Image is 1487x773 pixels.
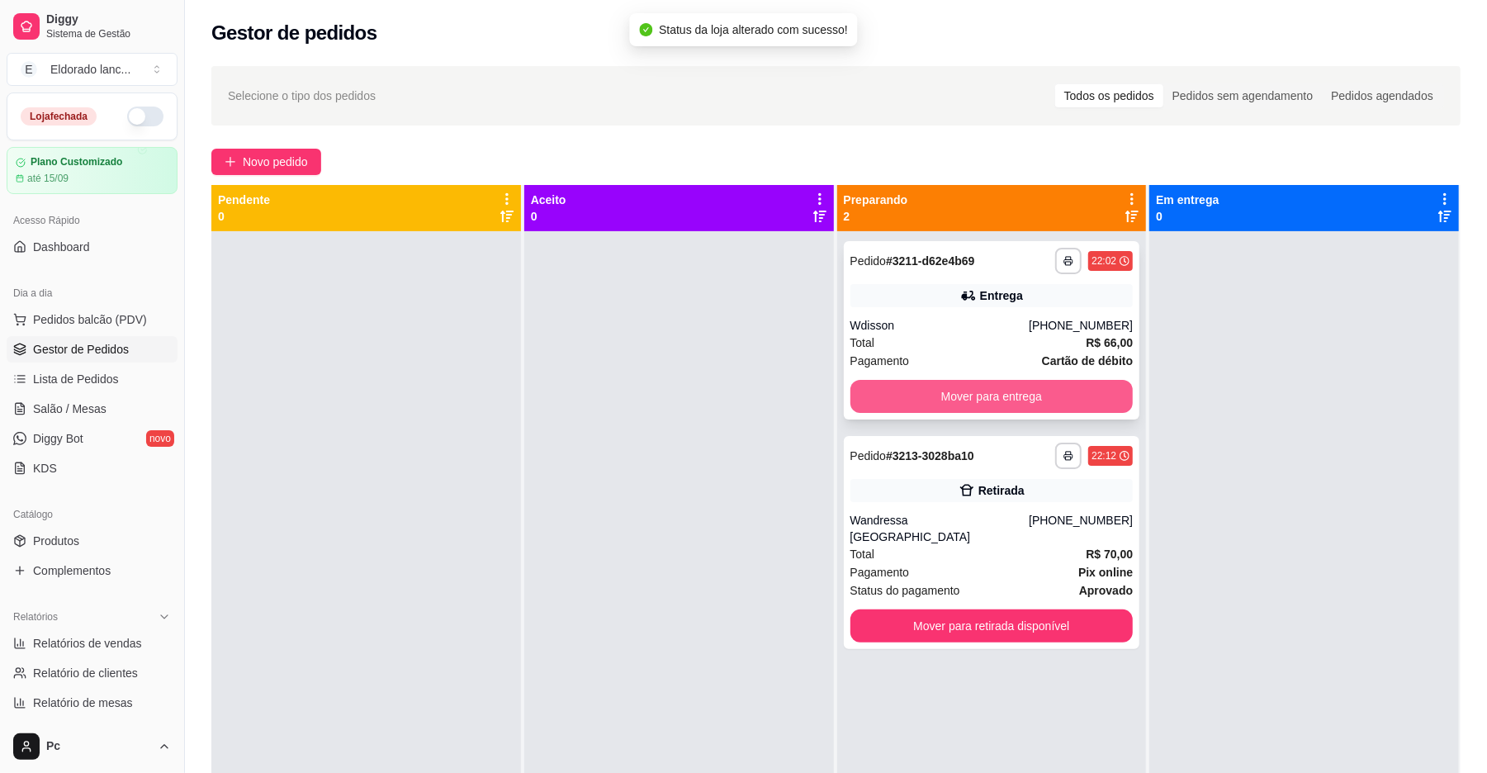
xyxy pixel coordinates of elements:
a: Relatório de mesas [7,690,178,716]
span: KDS [33,460,57,477]
span: Pedidos balcão (PDV) [33,311,147,328]
div: Eldorado lanc ... [50,61,130,78]
strong: Cartão de débito [1042,354,1133,368]
a: Salão / Mesas [7,396,178,422]
strong: Pix online [1078,566,1133,579]
a: KDS [7,455,178,481]
span: Selecione o tipo dos pedidos [228,87,376,105]
span: Complementos [33,562,111,579]
a: Complementos [7,557,178,584]
span: Relatório de clientes [33,665,138,681]
div: Loja fechada [21,107,97,126]
span: Pedido [850,449,887,462]
span: Pagamento [850,563,910,581]
strong: # 3213-3028ba10 [886,449,974,462]
div: Catálogo [7,501,178,528]
p: 0 [1156,208,1219,225]
div: Dia a dia [7,280,178,306]
a: Plano Customizadoaté 15/09 [7,147,178,194]
p: Pendente [218,192,270,208]
div: Entrega [980,287,1023,304]
span: Pc [46,739,151,754]
a: Relatório de clientes [7,660,178,686]
a: DiggySistema de Gestão [7,7,178,46]
span: check-circle [639,23,652,36]
a: Relatório de fidelidadenovo [7,719,178,746]
span: Pedido [850,254,887,268]
article: até 15/09 [27,172,69,185]
p: 0 [531,208,566,225]
p: Em entrega [1156,192,1219,208]
span: Novo pedido [243,153,308,171]
span: Dashboard [33,239,90,255]
div: 22:02 [1092,254,1116,268]
span: Diggy Bot [33,430,83,447]
div: Wandressa [GEOGRAPHIC_DATA] [850,512,1030,545]
a: Lista de Pedidos [7,366,178,392]
a: Diggy Botnovo [7,425,178,452]
p: 2 [844,208,908,225]
button: Select a team [7,53,178,86]
strong: R$ 66,00 [1086,336,1133,349]
p: 0 [218,208,270,225]
span: Relatório de mesas [33,695,133,711]
div: Acesso Rápido [7,207,178,234]
button: Alterar Status [127,107,163,126]
button: Pedidos balcão (PDV) [7,306,178,333]
div: Pedidos agendados [1322,84,1442,107]
div: Todos os pedidos [1055,84,1163,107]
span: Lista de Pedidos [33,371,119,387]
span: Relatórios [13,610,58,624]
button: Mover para entrega [850,380,1134,413]
button: Novo pedido [211,149,321,175]
h2: Gestor de pedidos [211,20,377,46]
a: Gestor de Pedidos [7,336,178,363]
button: Pc [7,727,178,766]
span: Salão / Mesas [33,401,107,417]
div: Retirada [978,482,1025,499]
p: Preparando [844,192,908,208]
div: 22:12 [1092,449,1116,462]
a: Dashboard [7,234,178,260]
span: Diggy [46,12,171,27]
a: Produtos [7,528,178,554]
span: Relatórios de vendas [33,635,142,652]
article: Plano Customizado [31,156,122,168]
span: Gestor de Pedidos [33,341,129,358]
a: Relatórios de vendas [7,630,178,657]
span: Pagamento [850,352,910,370]
div: [PHONE_NUMBER] [1029,317,1133,334]
span: Total [850,334,875,352]
button: Mover para retirada disponível [850,609,1134,643]
span: plus [225,156,236,168]
span: Status da loja alterado com sucesso! [659,23,848,36]
span: Status do pagamento [850,581,960,600]
div: [PHONE_NUMBER] [1029,512,1133,545]
strong: # 3211-d62e4b69 [886,254,974,268]
span: Total [850,545,875,563]
div: Pedidos sem agendamento [1163,84,1322,107]
strong: R$ 70,00 [1086,548,1133,561]
strong: aprovado [1079,584,1133,597]
p: Aceito [531,192,566,208]
span: Sistema de Gestão [46,27,171,40]
div: Wdisson [850,317,1030,334]
span: E [21,61,37,78]
span: Produtos [33,533,79,549]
